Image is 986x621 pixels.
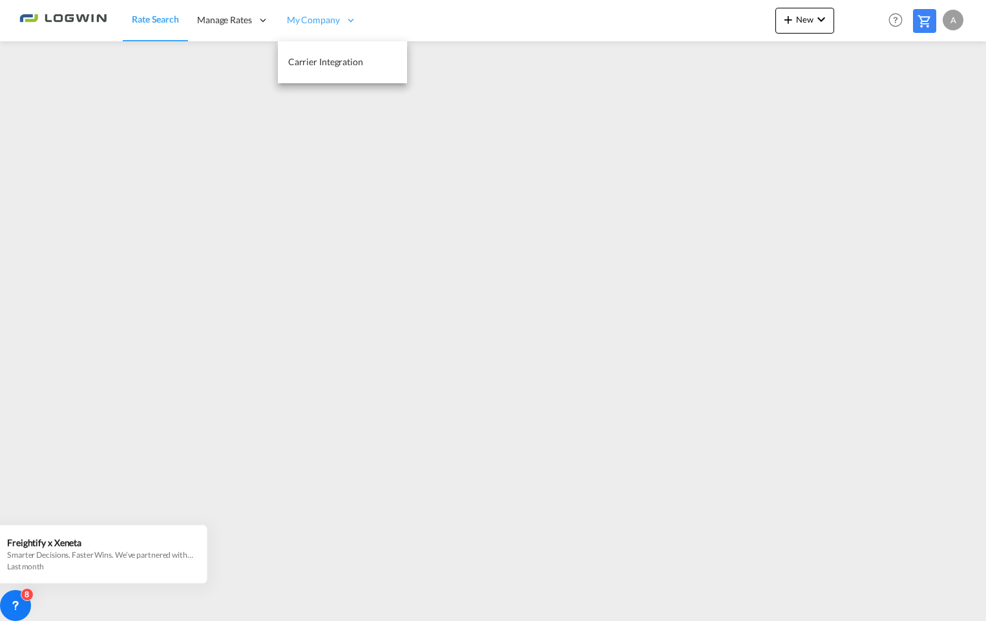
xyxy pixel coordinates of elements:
[813,12,829,27] md-icon: icon-chevron-down
[197,14,252,26] span: Manage Rates
[943,10,963,30] div: A
[278,41,407,83] a: Carrier Integration
[781,12,796,27] md-icon: icon-plus 400-fg
[132,14,179,25] span: Rate Search
[885,9,913,32] div: Help
[19,6,107,35] img: 2761ae10d95411efa20a1f5e0282d2d7.png
[287,14,340,26] span: My Company
[885,9,907,31] span: Help
[781,14,829,25] span: New
[775,8,834,34] button: icon-plus 400-fgNewicon-chevron-down
[288,56,363,67] span: Carrier Integration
